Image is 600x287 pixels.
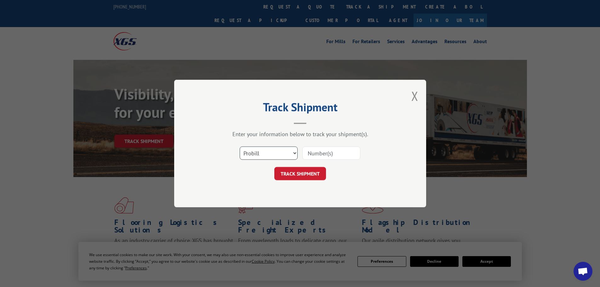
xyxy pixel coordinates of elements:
[206,103,395,115] h2: Track Shipment
[274,167,326,180] button: TRACK SHIPMENT
[302,146,360,160] input: Number(s)
[574,262,592,281] div: Open chat
[411,88,418,104] button: Close modal
[206,130,395,138] div: Enter your information below to track your shipment(s).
